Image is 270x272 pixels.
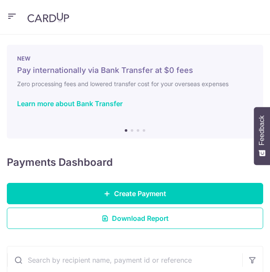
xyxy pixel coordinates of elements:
[17,65,253,75] h5: Pay internationally via Bank Transfer at $0 fees
[112,213,169,223] span: Download Report
[17,55,253,62] p: NEW
[17,99,123,108] a: Learn more about Bank Transfer
[7,183,263,204] a: Create Payment
[7,156,113,169] h4: Payments Dashboard
[17,79,253,89] h6: Zero processing fees and lowered transfer cost for your overseas expenses
[254,107,270,165] button: Feedback - Show survey
[258,116,266,145] span: Feedback
[114,188,166,199] span: Create Payment
[7,208,263,229] a: Download Report
[27,12,69,23] img: CardUp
